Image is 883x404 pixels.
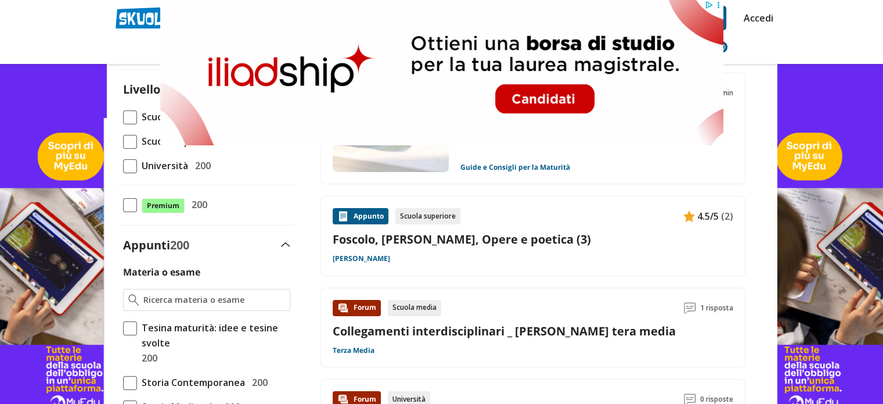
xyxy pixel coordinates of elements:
img: Commenti lettura [684,302,695,314]
span: 200 [137,351,157,366]
span: 4.5/5 [697,209,719,224]
input: Ricerca materia o esame [143,294,284,306]
span: 200 [187,197,207,212]
span: Tesina maturità: idee e tesine svolte [137,320,290,351]
img: Apri e chiudi sezione [281,242,290,247]
div: Appunto [333,208,388,224]
img: Forum contenuto [337,302,349,314]
a: Collegamenti interdisciplinari _ [PERSON_NAME] tera media [333,323,676,339]
a: Terza Media [333,346,374,355]
span: 200 [247,375,268,390]
span: Scuola Superiore [137,134,218,149]
div: Scuola superiore [395,208,460,224]
img: Appunti contenuto [683,210,695,222]
a: Foscolo, [PERSON_NAME], Opere e poetica (3) [333,231,733,247]
span: Storia Contemporanea [137,375,245,390]
span: (2) [721,209,733,224]
span: 200 [190,158,211,173]
span: Scuola Media [137,109,200,124]
a: Guide e Consigli per la Maturità [460,163,570,172]
div: Forum [333,300,381,316]
a: [PERSON_NAME] [333,254,390,263]
span: Premium [142,198,185,213]
label: Materia o esame [123,266,200,278]
div: Scuola media [388,300,441,316]
img: Appunti contenuto [337,210,349,222]
span: 1 risposta [700,300,733,316]
a: Accedi [744,6,768,30]
span: 200 [170,237,189,253]
img: Ricerca materia o esame [128,294,139,306]
span: Università [137,158,188,173]
label: Appunti [123,237,189,253]
label: Livello [123,81,160,97]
